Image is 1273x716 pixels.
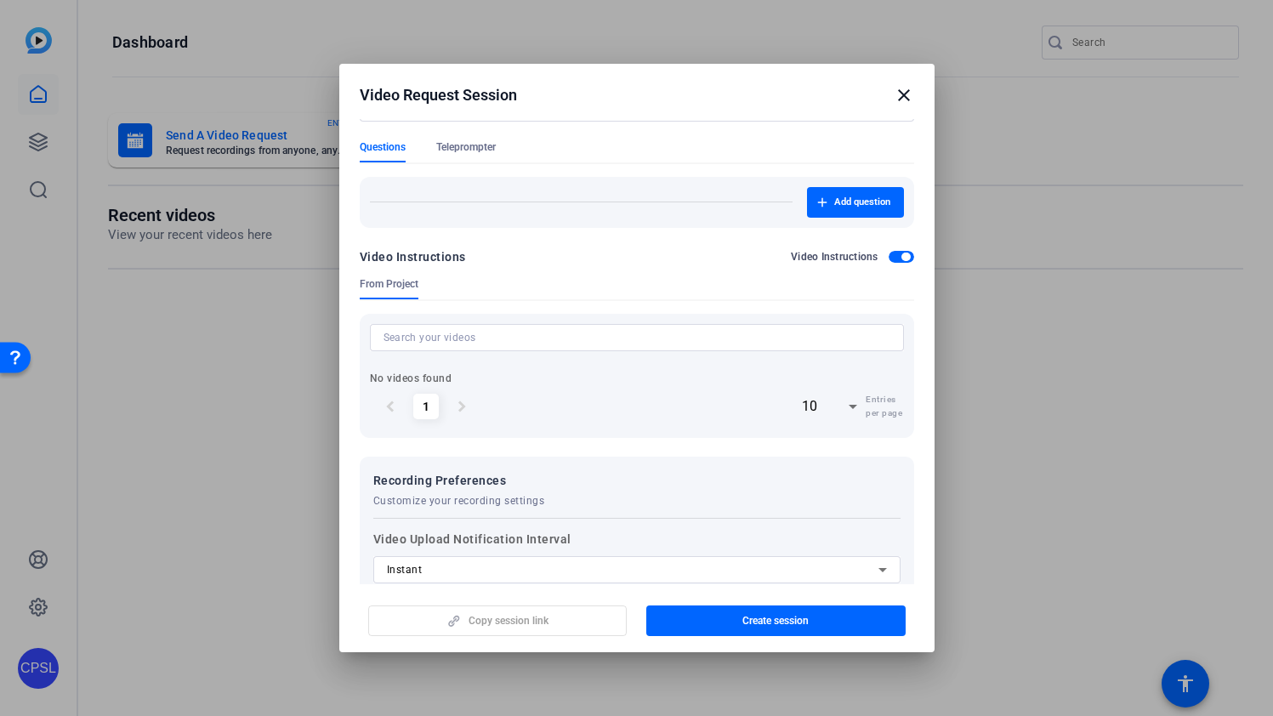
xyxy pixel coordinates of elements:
[360,277,418,291] span: From Project
[370,372,904,385] p: No videos found
[834,196,890,209] span: Add question
[373,494,545,508] span: Customize your recording settings
[807,187,904,218] button: Add question
[373,529,901,583] label: Video Upload Notification Interval
[894,85,914,105] mat-icon: close
[384,327,890,348] input: Search your videos
[387,564,423,576] span: Instant
[742,614,809,628] span: Create session
[360,85,914,105] div: Video Request Session
[791,250,878,264] h2: Video Instructions
[373,470,545,491] span: Recording Preferences
[360,140,406,154] span: Questions
[802,398,818,414] span: 10
[360,247,466,267] div: Video Instructions
[866,393,903,420] span: Entries per page
[436,140,496,154] span: Teleprompter
[646,605,906,636] button: Create session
